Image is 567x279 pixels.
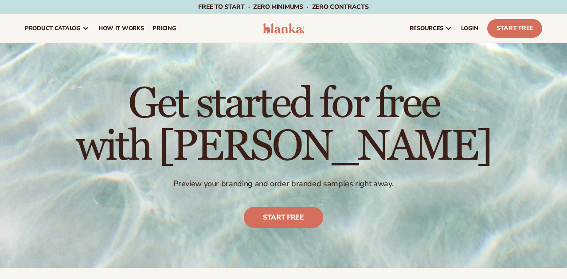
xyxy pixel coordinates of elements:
[244,207,323,228] a: Start free
[148,14,180,43] a: pricing
[76,83,491,168] h1: Get started for free with [PERSON_NAME]
[94,14,149,43] a: How It Works
[487,19,542,38] a: Start Free
[410,25,443,32] span: resources
[457,14,483,43] a: LOGIN
[405,14,457,43] a: resources
[263,23,305,34] img: logo
[98,25,144,32] span: How It Works
[76,179,491,189] p: Preview your branding and order branded samples right away.
[20,14,94,43] a: product catalog
[461,25,478,32] span: LOGIN
[25,25,81,32] span: product catalog
[153,25,176,32] span: pricing
[198,3,368,11] span: Free to start · ZERO minimums · ZERO contracts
